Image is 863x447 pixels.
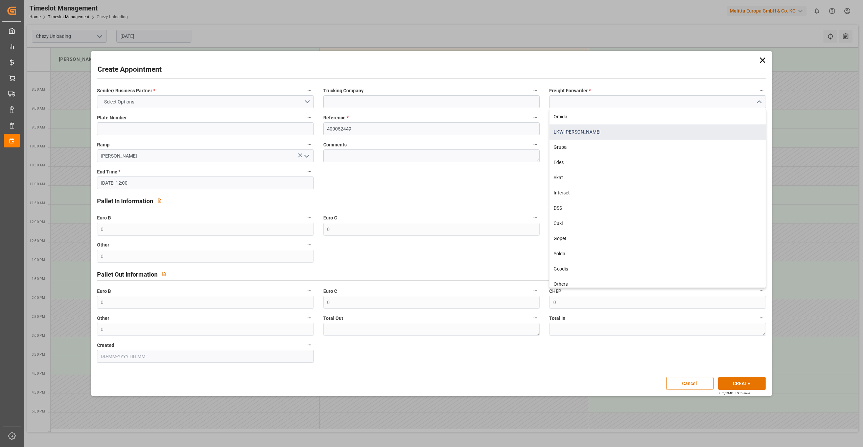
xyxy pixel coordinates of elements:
span: Ramp [97,141,110,148]
span: Sender/ Business Partner [97,87,155,94]
h2: Pallet In Information [97,196,153,206]
button: Other [305,240,314,249]
div: Cuki [550,216,766,231]
h2: Pallet Out Information [97,270,158,279]
span: Euro C [323,214,337,221]
button: Plate Number [305,113,314,122]
button: Euro B [305,286,314,295]
h2: Create Appointment [97,64,162,75]
span: End Time [97,168,120,175]
button: Sender/ Business Partner * [305,86,314,95]
div: Omida [550,109,766,124]
button: Euro B [305,213,314,222]
span: Comments [323,141,347,148]
input: DD-MM-YYYY HH:MM [97,177,314,189]
div: LKW [PERSON_NAME] [550,124,766,140]
div: Edes [550,155,766,170]
span: CHEP [549,288,561,295]
button: Euro C [531,286,540,295]
button: close menu [753,97,764,107]
span: Total Out [323,315,343,322]
button: open menu [301,151,311,161]
span: Euro B [97,214,111,221]
button: CHEP [757,286,766,295]
div: Skat [550,170,766,185]
span: Plate Number [97,114,127,121]
div: Ctrl/CMD + S to save [719,391,750,396]
span: Freight Forwarder [549,87,591,94]
button: Total Out [531,313,540,322]
div: Yolda [550,246,766,261]
button: Reference * [531,113,540,122]
button: open menu [97,95,314,108]
button: CREATE [718,377,766,390]
div: Geodis [550,261,766,277]
button: View description [153,194,166,207]
button: Euro C [531,213,540,222]
div: Interset [550,185,766,201]
button: Comments [531,140,540,149]
span: Trucking Company [323,87,364,94]
span: Other [97,315,109,322]
button: Created [305,340,314,349]
button: Total In [757,313,766,322]
span: Reference [323,114,349,121]
span: Euro C [323,288,337,295]
span: Total In [549,315,565,322]
button: Ramp [305,140,314,149]
span: Other [97,241,109,249]
span: Euro B [97,288,111,295]
button: End Time * [305,167,314,176]
span: Created [97,342,114,349]
input: DD-MM-YYYY HH:MM [97,350,314,363]
div: Others [550,277,766,292]
button: Trucking Company [531,86,540,95]
div: DSS [550,201,766,216]
button: Freight Forwarder * [757,86,766,95]
span: Select Options [101,98,138,105]
div: Grupa [550,140,766,155]
button: Cancel [666,377,714,390]
div: Gopet [550,231,766,246]
input: Type to search/select [97,149,314,162]
button: Other [305,313,314,322]
button: View description [158,267,170,280]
